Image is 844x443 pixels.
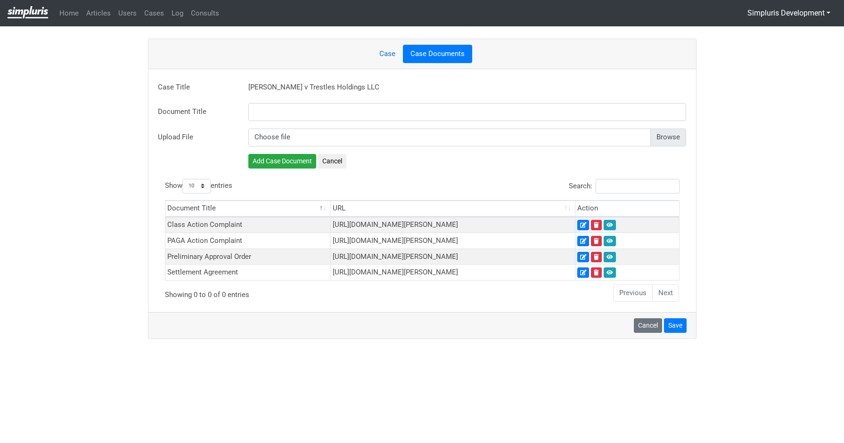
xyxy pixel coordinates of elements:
[182,179,211,193] select: Showentries
[591,252,602,262] a: Delete Case
[331,249,575,265] td: [URL][DOMAIN_NAME][PERSON_NAME]
[604,236,616,246] a: Preview Case Document
[596,179,680,193] input: Search:
[165,283,371,300] div: Showing 0 to 0 of 0 entries
[664,318,687,333] button: Save
[577,252,589,262] a: Edit Case
[604,267,616,278] a: Preview Case Document
[577,267,589,278] a: Edit Case
[165,233,331,249] td: PAGA Action Complaint
[331,201,575,217] th: URL: activate to sort column ascending
[591,236,602,246] a: Delete Case
[151,129,241,146] label: Upload File
[372,45,403,63] a: Case
[741,4,836,22] button: Simpluris Development
[151,79,241,96] label: Case Title
[569,179,680,193] label: Search:
[403,45,472,63] a: Case Documents
[575,201,679,217] th: Action
[165,249,331,265] td: Preliminary Approval Order
[165,179,232,193] label: Show entries
[577,236,589,246] a: Edit Case
[634,318,662,333] a: Cancel
[604,252,616,262] a: Preview Case Document
[331,264,575,280] td: [URL][DOMAIN_NAME][PERSON_NAME]
[604,220,616,230] a: Preview Case Document
[8,6,48,18] img: Privacy-class-action
[248,79,379,96] label: [PERSON_NAME] v Trestles Holdings LLC
[82,4,115,23] a: Articles
[165,217,331,233] td: Class Action Complaint
[115,4,140,23] a: Users
[591,220,602,230] a: Delete Case
[140,4,168,23] a: Cases
[331,217,575,233] td: [URL][DOMAIN_NAME][PERSON_NAME]
[187,4,223,23] a: Consults
[168,4,187,23] a: Log
[165,201,331,217] th: Document Title: activate to sort column descending
[165,264,331,280] td: Settlement Agreement
[248,154,316,169] button: Add Case Document
[331,233,575,249] td: [URL][DOMAIN_NAME][PERSON_NAME]
[577,220,589,230] a: Edit Case
[318,154,346,169] button: Cancel
[591,267,602,278] a: Delete Case
[56,4,82,23] a: Home
[151,103,241,121] label: Document Title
